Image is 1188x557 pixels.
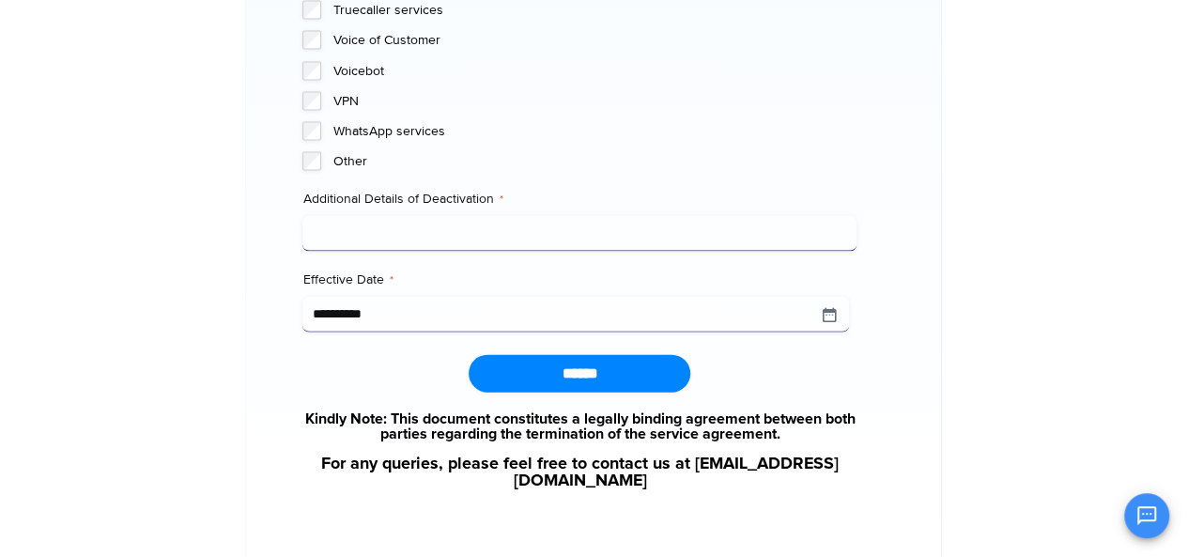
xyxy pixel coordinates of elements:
[1124,493,1169,538] button: Open chat
[332,62,856,81] label: Voicebot
[302,190,856,209] label: Additional Details of Deactivation
[332,152,856,171] label: Other
[332,1,856,20] label: Truecaller services
[302,456,856,489] a: For any queries, please feel free to contact us at [EMAIL_ADDRESS][DOMAIN_NAME]
[332,31,856,50] label: Voice of Customer
[332,122,856,141] label: WhatsApp services
[332,92,856,111] label: VPN
[302,271,856,289] label: Effective Date
[302,411,856,441] a: Kindly Note: This document constitutes a legally binding agreement between both parties regarding...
